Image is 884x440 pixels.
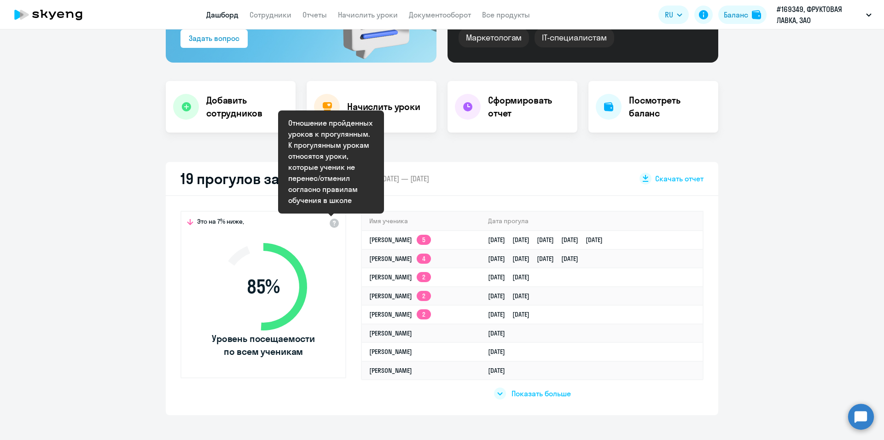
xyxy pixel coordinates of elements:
[665,9,673,20] span: RU
[250,10,291,19] a: Сотрудники
[210,332,316,358] span: Уровень посещаемости по всем ученикам
[777,4,862,26] p: #169349, ФРУКТОВАЯ ЛАВКА, ЗАО
[459,28,529,47] div: Маркетологам
[488,329,512,337] a: [DATE]
[772,4,876,26] button: #169349, ФРУКТОВАЯ ЛАВКА, ЗАО
[488,292,537,300] a: [DATE][DATE]
[718,6,767,24] button: Балансbalance
[417,254,431,264] app-skyeng-badge: 4
[417,309,431,319] app-skyeng-badge: 2
[488,255,586,263] a: [DATE][DATE][DATE][DATE]
[369,347,412,356] a: [PERSON_NAME]
[369,310,431,318] a: [PERSON_NAME]2
[417,272,431,282] app-skyeng-badge: 2
[347,100,420,113] h4: Начислить уроки
[409,10,471,19] a: Документооборот
[488,310,537,318] a: [DATE][DATE]
[189,33,239,44] div: Задать вопрос
[180,169,283,188] h2: 19 прогулов за:
[417,291,431,301] app-skyeng-badge: 2
[629,94,711,120] h4: Посмотреть баланс
[288,117,374,206] div: Отношение пройденных уроков к прогулянным. К прогулянным урокам относятся уроки, которые ученик н...
[369,329,412,337] a: [PERSON_NAME]
[369,366,412,375] a: [PERSON_NAME]
[512,388,571,399] span: Показать больше
[417,235,431,245] app-skyeng-badge: 5
[488,366,512,375] a: [DATE]
[369,292,431,300] a: [PERSON_NAME]2
[655,174,704,184] span: Скачать отчет
[302,10,327,19] a: Отчеты
[724,9,748,20] div: Баланс
[362,212,481,231] th: Имя ученика
[369,236,431,244] a: [PERSON_NAME]5
[488,94,570,120] h4: Сформировать отчет
[535,28,614,47] div: IT-специалистам
[481,212,703,231] th: Дата прогула
[206,94,288,120] h4: Добавить сотрудников
[488,347,512,356] a: [DATE]
[488,273,537,281] a: [DATE][DATE]
[180,29,248,48] button: Задать вопрос
[482,10,530,19] a: Все продукты
[206,10,238,19] a: Дашборд
[369,255,431,263] a: [PERSON_NAME]4
[369,273,431,281] a: [PERSON_NAME]2
[488,236,610,244] a: [DATE][DATE][DATE][DATE][DATE]
[210,276,316,298] span: 85 %
[338,10,398,19] a: Начислить уроки
[197,217,244,228] span: Это на 7% ниже,
[380,174,429,184] span: [DATE] — [DATE]
[752,10,761,19] img: balance
[658,6,689,24] button: RU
